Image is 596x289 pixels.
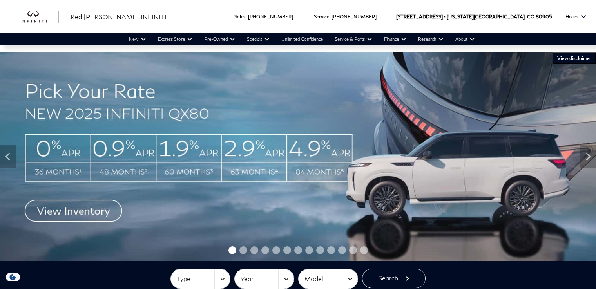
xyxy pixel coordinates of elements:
span: Model [304,273,342,285]
span: Go to slide 3 [250,246,258,254]
span: Type [177,273,214,285]
button: Search [362,269,426,288]
span: Go to slide 10 [327,246,335,254]
a: [STREET_ADDRESS] • [US_STATE][GEOGRAPHIC_DATA], CO 80905 [396,14,552,20]
span: Service [314,14,329,20]
a: Unlimited Confidence [275,33,329,45]
a: infiniti [20,11,59,23]
a: [PHONE_NUMBER] [332,14,377,20]
span: Go to slide 6 [283,246,291,254]
span: Go to slide 8 [305,246,313,254]
span: Go to slide 4 [261,246,269,254]
button: VIEW DISCLAIMER [553,52,596,64]
a: Pre-Owned [198,33,241,45]
a: [PHONE_NUMBER] [248,14,293,20]
section: Click to Open Cookie Consent Modal [4,273,22,281]
span: Go to slide 13 [360,246,368,254]
span: Go to slide 7 [294,246,302,254]
span: VIEW DISCLAIMER [557,55,591,61]
span: : [329,14,330,20]
button: Year [235,269,294,289]
span: Go to slide 12 [349,246,357,254]
a: Red [PERSON_NAME] INFINITI [71,12,167,22]
span: Go to slide 11 [338,246,346,254]
span: Red [PERSON_NAME] INFINITI [71,13,167,20]
img: INFINITI [20,11,59,23]
img: Opt-Out Icon [4,273,22,281]
a: Finance [378,33,412,45]
a: New [123,33,152,45]
span: Go to slide 5 [272,246,280,254]
nav: Main Navigation [123,33,481,45]
a: Service & Parts [329,33,378,45]
a: Research [412,33,449,45]
button: Type [171,269,230,289]
button: Model [299,269,358,289]
span: Go to slide 2 [239,246,247,254]
span: Year [241,273,278,285]
span: Sales [234,14,246,20]
span: Go to slide 9 [316,246,324,254]
a: About [449,33,481,45]
a: Specials [241,33,275,45]
div: Next [580,145,596,168]
a: Express Store [152,33,198,45]
span: Go to slide 1 [228,246,236,254]
span: : [246,14,247,20]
